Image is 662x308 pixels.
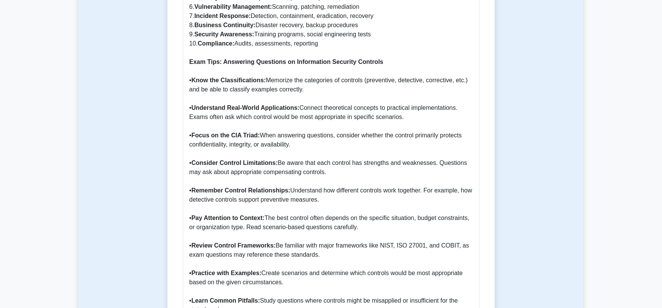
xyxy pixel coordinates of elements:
[191,160,278,166] b: Consider Control Limitations:
[191,104,300,111] b: Understand Real-World Applications:
[191,187,290,194] b: Remember Control Relationships:
[194,31,254,37] b: Security Awareness:
[198,40,234,47] b: Compliance:
[194,13,251,19] b: Incident Response:
[191,215,264,221] b: Pay Attention to Context:
[191,242,276,249] b: Review Control Frameworks:
[194,3,272,10] b: Vulnerability Management:
[191,132,260,139] b: Focus on the CIA Triad:
[189,59,383,65] b: Exam Tips: Answering Questions on Information Security Controls
[191,77,266,83] b: Know the Classifications:
[191,270,261,276] b: Practice with Examples:
[191,297,260,304] b: Learn Common Pitfalls:
[194,22,255,28] b: Business Continuity:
